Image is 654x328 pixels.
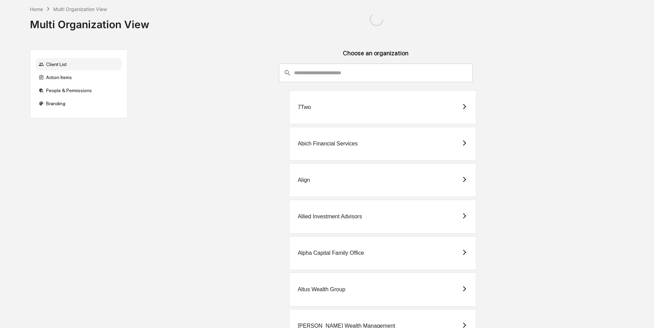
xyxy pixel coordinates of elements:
[298,286,345,293] div: Altus Wealth Group
[298,214,362,220] div: Allied Investment Advisors
[133,50,619,64] div: Choose an organization
[279,64,473,82] div: consultant-dashboard__filter-organizations-search-bar
[298,250,364,256] div: Alpha Capital Family Office
[36,58,122,70] div: Client List
[36,84,122,97] div: People & Permissions
[30,13,149,31] div: Multi Organization View
[30,6,43,12] div: Home
[298,177,310,183] div: Align
[53,6,107,12] div: Multi Organization View
[298,104,311,110] div: 7Two
[36,71,122,84] div: Action Items
[298,141,358,147] div: Abich Financial Services
[36,97,122,110] div: Branding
